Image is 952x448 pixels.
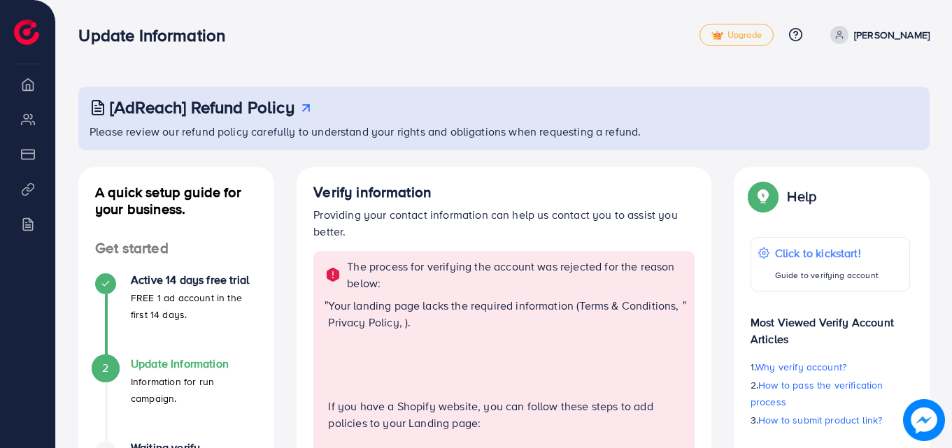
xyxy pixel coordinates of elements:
[90,123,921,140] p: Please review our refund policy carefully to understand your rights and obligations when requesti...
[758,413,882,427] span: How to submit product link?
[751,378,883,409] span: How to pass the verification process
[903,399,945,441] img: image
[751,184,776,209] img: Popup guide
[711,31,723,41] img: tick
[78,184,274,217] h4: A quick setup guide for your business.
[110,97,294,117] h3: [AdReach] Refund Policy
[78,357,274,441] li: Update Information
[313,184,695,201] h4: Verify information
[102,360,108,376] span: 2
[131,289,257,323] p: FREE 1 ad account in the first 14 days.
[131,373,257,407] p: Information for run campaign.
[711,30,762,41] span: Upgrade
[751,359,910,375] p: 1.
[751,303,910,347] p: Most Viewed Verify Account Articles
[14,20,39,45] img: logo
[775,267,879,284] p: Guide to verifying account
[78,25,236,45] h3: Update Information
[131,357,257,370] h4: Update Information
[328,297,682,331] p: Your landing page lacks the required information (Terms & Conditions, Privacy Policy, ).
[328,398,682,431] p: If you have a Shopify website, you can follow these steps to add policies to your Landing page:
[775,245,879,261] p: Click to kickstart!
[751,412,910,428] p: 3.
[854,27,930,43] p: [PERSON_NAME]
[751,377,910,410] p: 2.
[699,24,774,46] a: tickUpgrade
[78,240,274,257] h4: Get started
[787,188,816,205] p: Help
[313,206,695,240] p: Providing your contact information can help us contact you to assist you better.
[78,273,274,357] li: Active 14 days free trial
[825,26,930,44] a: [PERSON_NAME]
[325,266,341,283] img: alert
[755,360,846,374] span: Why verify account?
[131,273,257,287] h4: Active 14 days free trial
[347,258,686,291] p: The process for verifying the account was rejected for the reason below:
